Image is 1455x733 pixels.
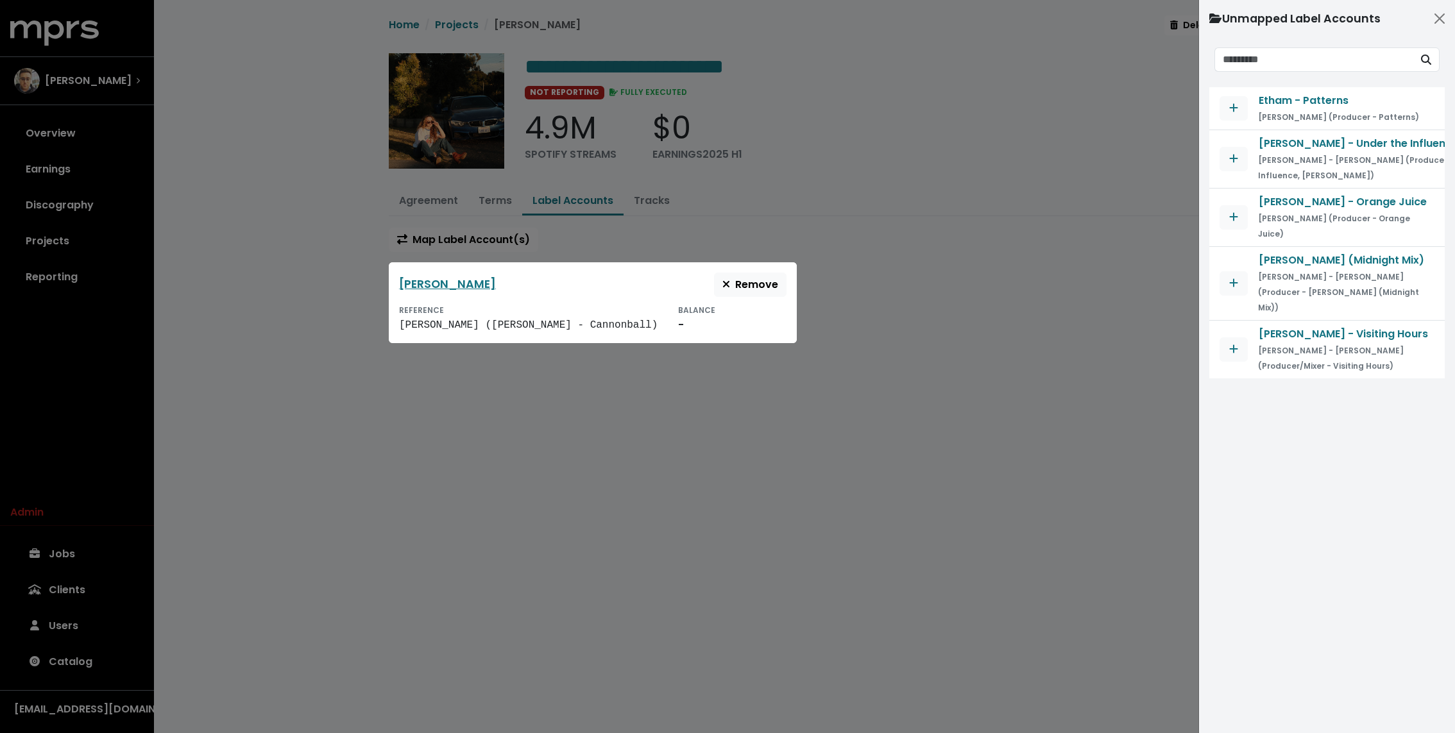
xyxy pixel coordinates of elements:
[1220,147,1248,171] button: Map contract to selected agreement
[1258,326,1429,342] button: [PERSON_NAME] - Visiting Hours
[1214,47,1413,72] input: Search unmapped contracts
[1429,8,1450,29] button: Close
[1209,10,1381,27] div: Unmapped Label Accounts
[1259,253,1424,267] span: [PERSON_NAME] (Midnight Mix)
[1220,337,1248,362] button: Map contract to selected agreement
[678,317,715,333] div: -
[714,273,787,297] button: Remove
[399,317,658,333] div: [PERSON_NAME] ([PERSON_NAME] - Cannonball)
[722,277,778,292] span: Remove
[1258,271,1419,313] small: [PERSON_NAME] - [PERSON_NAME] (Producer - [PERSON_NAME] (Midnight Mix))
[1259,93,1349,108] span: Etham - Patterns
[678,305,715,316] small: BALANCE
[399,276,496,292] a: [PERSON_NAME]
[1220,205,1248,230] button: Map contract to selected agreement
[1258,213,1410,239] small: [PERSON_NAME] (Producer - Orange Juice)
[1258,194,1427,210] button: [PERSON_NAME] - Orange Juice
[1220,271,1248,296] button: Map contract to selected agreement
[1258,345,1404,371] small: [PERSON_NAME] - [PERSON_NAME] (Producer/Mixer - Visiting Hours)
[1258,92,1349,109] button: Etham - Patterns
[1258,252,1425,269] button: [PERSON_NAME] (Midnight Mix)
[1259,326,1428,341] span: [PERSON_NAME] - Visiting Hours
[1259,194,1427,209] span: [PERSON_NAME] - Orange Juice
[1220,96,1248,121] button: Map contract to selected agreement
[399,305,444,316] small: REFERENCE
[1258,112,1419,122] small: [PERSON_NAME] (Producer - Patterns)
